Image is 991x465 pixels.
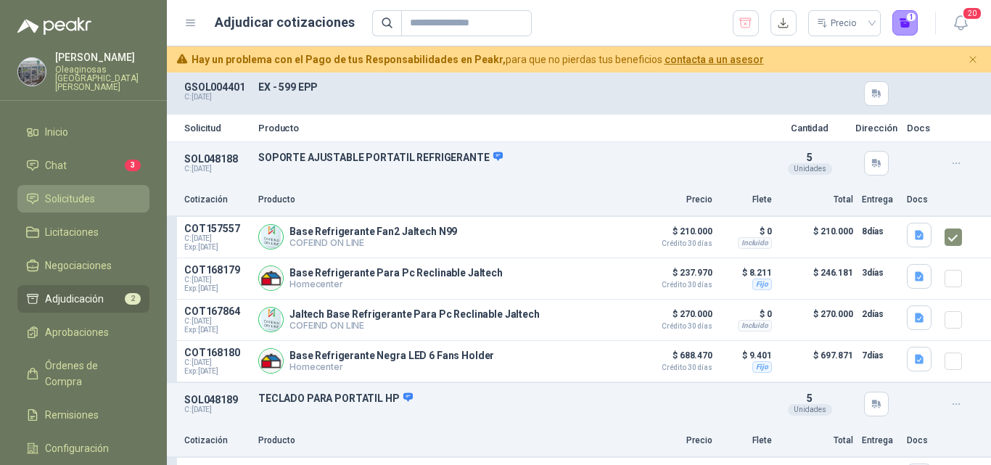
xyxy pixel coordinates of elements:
p: 3 días [862,264,898,281]
p: $ 270.000 [781,305,853,334]
p: Cantidad [773,123,846,133]
p: Total [781,434,853,448]
div: Incluido [738,237,772,249]
p: COT157557 [184,223,250,234]
p: Homecenter [289,279,503,289]
p: Flete [721,193,772,207]
a: Chat3 [17,152,149,179]
img: Company Logo [259,308,283,332]
b: Hay un problema con el Pago de tus Responsabilidades en Peakr, [192,54,506,65]
p: Docs [907,434,936,448]
span: Crédito 30 días [640,364,712,371]
p: COT167864 [184,305,250,317]
p: Base Refrigerante Para Pc Reclinable Jaltech [289,267,503,279]
span: C: [DATE] [184,358,250,367]
div: Fijo [752,279,772,290]
span: Exp: [DATE] [184,367,250,376]
button: 20 [947,10,974,36]
span: C: [DATE] [184,234,250,243]
a: Remisiones [17,401,149,429]
p: Entrega [862,193,898,207]
div: Unidades [788,163,832,175]
p: C: [DATE] [184,165,250,173]
p: Total [781,193,853,207]
span: Adjudicación [45,291,104,307]
img: Company Logo [259,349,283,373]
a: Inicio [17,118,149,146]
a: contacta a un asesor [665,54,764,65]
p: COT168180 [184,347,250,358]
div: Unidades [788,404,832,416]
span: 5 [807,392,813,404]
span: Exp: [DATE] [184,243,250,252]
p: SOL048189 [184,394,250,406]
span: 5 [807,152,813,163]
a: Configuración [17,435,149,462]
span: Chat [45,157,67,173]
p: 2 días [862,305,898,323]
span: Licitaciones [45,224,99,240]
p: $ 688.470 [640,347,712,371]
button: Cerrar [964,51,982,69]
span: Remisiones [45,407,99,423]
p: C: [DATE] [184,406,250,414]
button: 1 [892,10,918,36]
p: COFEIND ON LINE [289,320,540,331]
img: Logo peakr [17,17,91,35]
p: Producto [258,123,765,133]
p: $ 210.000 [640,223,712,247]
span: Crédito 30 días [640,240,712,247]
p: $ 697.871 [781,347,853,376]
p: $ 270.000 [640,305,712,330]
span: Exp: [DATE] [184,284,250,293]
p: $ 0 [721,305,772,323]
img: Company Logo [259,225,283,249]
span: Inicio [45,124,68,140]
p: Precio [640,434,712,448]
span: Órdenes de Compra [45,358,136,390]
p: COFEIND ON LINE [289,237,457,248]
p: 8 días [862,223,898,240]
span: Negociaciones [45,258,112,273]
h1: Adjudicar cotizaciones [215,12,355,33]
a: Órdenes de Compra [17,352,149,395]
div: Incluido [738,320,772,332]
p: C: [DATE] [184,93,250,102]
span: C: [DATE] [184,276,250,284]
p: $ 237.970 [640,264,712,289]
p: $ 246.181 [781,264,853,293]
img: Company Logo [18,58,46,86]
span: Exp: [DATE] [184,326,250,334]
p: Oleaginosas [GEOGRAPHIC_DATA][PERSON_NAME] [55,65,149,91]
p: TECLADO PARA PORTATIL HP [258,392,765,405]
p: [PERSON_NAME] [55,52,149,62]
p: Base Refrigerante Fan2 Jaltech N99 [289,226,457,237]
div: Precio [817,12,859,34]
div: Fijo [752,361,772,373]
p: Jaltech Base Refrigerante Para Pc Reclinable Jaltech [289,308,540,320]
span: 20 [962,7,982,20]
p: 7 días [862,347,898,364]
p: Docs [907,123,936,133]
span: 2 [125,293,141,305]
span: Configuración [45,440,109,456]
p: Docs [907,193,936,207]
p: $ 9.401 [721,347,772,364]
p: Dirección [855,123,898,133]
p: Precio [640,193,712,207]
p: Base Refrigerante Negra LED 6 Fans Holder [289,350,494,361]
p: GSOL004401 [184,81,250,93]
span: C: [DATE] [184,317,250,326]
p: Cotización [184,193,250,207]
p: SOL048188 [184,153,250,165]
a: Licitaciones [17,218,149,246]
span: Crédito 30 días [640,281,712,289]
a: Aprobaciones [17,318,149,346]
img: Company Logo [259,266,283,290]
span: para que no pierdas tus beneficios [192,52,764,67]
p: SOPORTE AJUSTABLE PORTATIL REFRIGERANTE [258,151,765,164]
p: $ 210.000 [781,223,853,252]
p: $ 0 [721,223,772,240]
p: Entrega [862,434,898,448]
span: 3 [125,160,141,171]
